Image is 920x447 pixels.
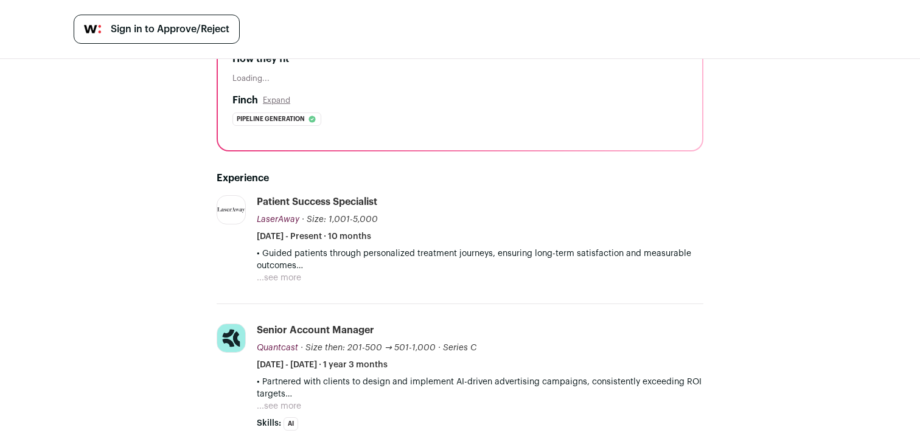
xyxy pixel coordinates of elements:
span: Pipeline generation [237,113,305,125]
img: 442246f848abfd3d6673d97be8f6c1f4bea9e82e7b468b469d874651dfa13406.svg [217,207,245,213]
span: · Size: 1,001-5,000 [302,215,378,224]
a: Sign in to Approve/Reject [74,15,240,44]
span: · Size then: 201-500 → 501-1,000 [301,344,436,352]
p: • Partnered with clients to design and implement AI-driven advertising campaigns, consistently ex... [257,376,703,400]
span: LaserAway [257,215,299,224]
span: Quantcast [257,344,298,352]
span: Sign in to Approve/Reject [111,22,229,36]
h2: Experience [217,171,703,185]
div: Loading... [232,74,688,83]
span: [DATE] - Present · 10 months [257,230,371,243]
button: Expand [263,95,290,105]
span: Series C [443,344,476,352]
img: 7721ef78ad5c3b0e81fed6bf1af5ecc07ef301023412ef8a485b2cb58beb8b7a.png [217,324,245,352]
h2: How they fit [232,52,688,66]
p: • Guided patients through personalized treatment journeys, ensuring long-term satisfaction and me... [257,248,703,272]
li: AI [284,417,298,431]
div: Senior Account Manager [257,324,374,337]
img: wellfound-symbol-flush-black-fb3c872781a75f747ccb3a119075da62bfe97bd399995f84a933054e44a575c4.png [84,25,101,33]
span: Skills: [257,417,281,429]
span: [DATE] - [DATE] · 1 year 3 months [257,359,388,371]
span: · [438,342,441,354]
button: ...see more [257,400,301,412]
h2: Finch [232,93,258,108]
button: ...see more [257,272,301,284]
div: Patient Success Specialist [257,195,377,209]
